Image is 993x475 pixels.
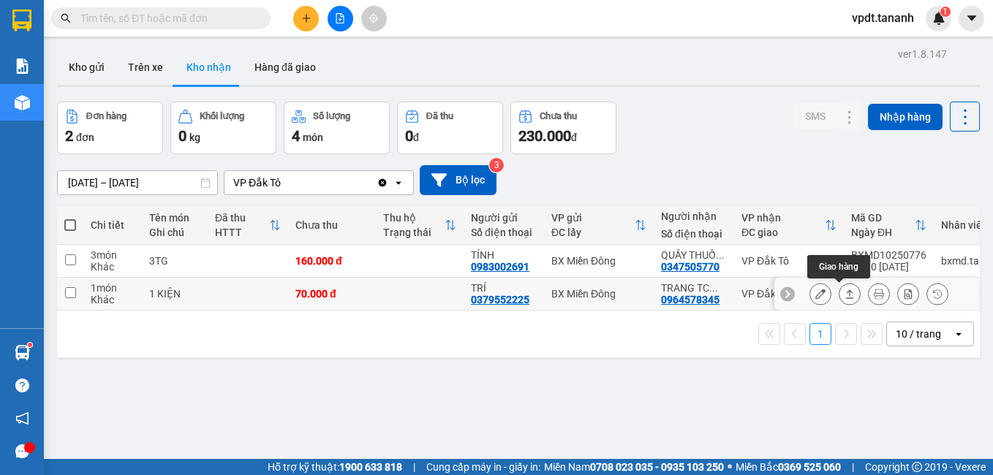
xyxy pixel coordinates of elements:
div: VP Đắk Tô [741,255,837,267]
button: aim [361,6,387,31]
button: Bộ lọc [420,165,496,195]
span: plus [301,13,312,23]
span: 0 [178,127,186,145]
div: Khác [91,261,135,273]
div: VP nhận [741,212,825,224]
span: Hỗ trợ kỹ thuật: [268,459,402,475]
span: caret-down [965,12,978,25]
span: | [852,459,854,475]
div: Số điện thoại [661,228,727,240]
div: BX Miền Đông [551,255,646,267]
div: TÍNH [471,249,537,261]
div: ĐC lấy [551,227,635,238]
button: Chưa thu230.000đ [510,102,616,154]
strong: 1900 633 818 [339,461,402,473]
div: VP Đắk Tô [741,288,837,300]
span: món [303,132,323,143]
th: Toggle SortBy [844,206,934,245]
div: TRÍ [471,282,537,294]
span: Miền Bắc [736,459,841,475]
div: Khối lượng [200,111,244,121]
span: đơn [76,132,94,143]
span: đ [413,132,419,143]
sup: 3 [489,158,504,172]
div: 1 món [91,282,135,294]
div: Đơn hàng [86,111,127,121]
button: Đã thu0đ [397,102,503,154]
strong: 0708 023 035 - 0935 103 250 [590,461,724,473]
div: 0347505770 [661,261,720,273]
span: 0 [405,127,413,145]
div: 16:30 [DATE] [851,261,926,273]
div: 3 món [91,249,135,261]
div: Giao hàng [807,255,870,278]
span: ... [716,249,725,261]
button: Đơn hàng2đơn [57,102,163,154]
button: caret-down [959,6,984,31]
span: vpdt.tananh [840,9,926,27]
div: Ngày ĐH [851,227,915,238]
div: Giao hàng [839,283,861,305]
div: Sửa đơn hàng [809,283,831,305]
span: message [15,444,29,458]
div: Chi tiết [91,219,135,231]
img: logo-vxr [12,9,31,31]
th: Toggle SortBy [734,206,844,245]
div: ĐC giao [741,227,825,238]
svg: open [393,177,404,189]
span: copyright [912,462,922,472]
div: Trạng thái [383,227,445,238]
svg: open [953,328,964,340]
div: 0964578345 [661,294,720,305]
div: Đã thu [215,212,269,224]
img: solution-icon [15,58,30,74]
div: 10 / trang [896,327,941,341]
div: VP Đắk Tô [233,175,281,190]
div: TRANG TC ĐĂK TÔ [661,282,727,294]
img: warehouse-icon [15,345,30,360]
div: 70.000 đ [295,288,369,300]
div: Số điện thoại [471,227,537,238]
div: HTTT [215,227,269,238]
div: ver 1.8.147 [898,46,947,62]
div: QUẦY THUỐC 65 [661,249,727,261]
span: 2 [65,127,73,145]
svg: Clear value [377,177,388,189]
span: aim [369,13,379,23]
span: ... [709,282,718,294]
div: Đã thu [426,111,453,121]
span: 1 [943,7,948,17]
span: ⚪️ [728,464,732,470]
div: Người gửi [471,212,537,224]
div: BXMD10250776 [851,249,926,261]
span: Cung cấp máy in - giấy in: [426,459,540,475]
button: Khối lượng0kg [170,102,276,154]
div: 0379552225 [471,294,529,305]
div: 3TG [149,255,200,267]
th: Toggle SortBy [544,206,654,245]
button: plus [293,6,319,31]
input: Selected VP Đắk Tô. [282,175,284,190]
div: Người nhận [661,210,727,222]
button: Trên xe [116,50,175,85]
span: 4 [292,127,300,145]
span: 230.000 [518,127,571,145]
div: 1 KIỆN [149,288,200,300]
th: Toggle SortBy [208,206,288,245]
div: Thu hộ [383,212,445,224]
th: Toggle SortBy [376,206,464,245]
button: Kho nhận [175,50,243,85]
div: Ghi chú [149,227,200,238]
div: Chưa thu [540,111,577,121]
div: Chưa thu [295,219,369,231]
div: Khác [91,294,135,305]
span: Miền Nam [544,459,724,475]
span: notification [15,411,29,425]
span: đ [571,132,577,143]
div: Tên món [149,212,200,224]
button: file-add [328,6,353,31]
div: 160.000 đ [295,255,369,267]
span: | [413,459,415,475]
button: Hàng đã giao [243,50,328,85]
div: VP gửi [551,212,635,224]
